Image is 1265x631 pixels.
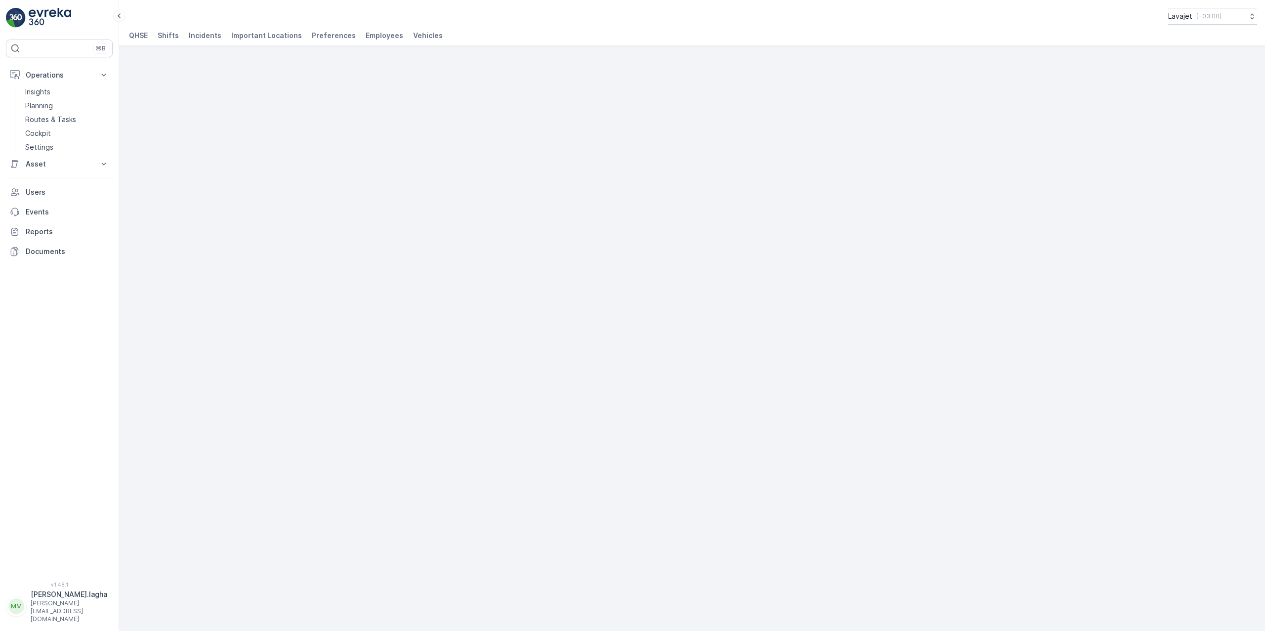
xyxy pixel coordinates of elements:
[26,247,109,256] p: Documents
[6,582,113,588] span: v 1.48.1
[21,140,113,154] a: Settings
[366,31,403,41] span: Employees
[25,101,53,111] p: Planning
[6,589,113,623] button: MM[PERSON_NAME].lagha[PERSON_NAME][EMAIL_ADDRESS][DOMAIN_NAME]
[129,31,148,41] span: QHSE
[26,227,109,237] p: Reports
[25,87,50,97] p: Insights
[25,142,53,152] p: Settings
[158,31,179,41] span: Shifts
[31,599,107,623] p: [PERSON_NAME][EMAIL_ADDRESS][DOMAIN_NAME]
[1168,11,1192,21] p: Lavajet
[6,222,113,242] a: Reports
[312,31,356,41] span: Preferences
[25,115,76,125] p: Routes & Tasks
[6,182,113,202] a: Users
[25,128,51,138] p: Cockpit
[21,99,113,113] a: Planning
[21,85,113,99] a: Insights
[96,44,106,52] p: ⌘B
[26,70,93,80] p: Operations
[21,126,113,140] a: Cockpit
[6,242,113,261] a: Documents
[6,154,113,174] button: Asset
[231,31,302,41] span: Important Locations
[31,589,107,599] p: [PERSON_NAME].lagha
[26,159,93,169] p: Asset
[413,31,443,41] span: Vehicles
[26,207,109,217] p: Events
[8,598,24,614] div: MM
[6,65,113,85] button: Operations
[29,8,71,28] img: logo_light-DOdMpM7g.png
[21,113,113,126] a: Routes & Tasks
[1168,8,1257,25] button: Lavajet(+03:00)
[189,31,221,41] span: Incidents
[6,202,113,222] a: Events
[1196,12,1222,20] p: ( +03:00 )
[6,8,26,28] img: logo
[26,187,109,197] p: Users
